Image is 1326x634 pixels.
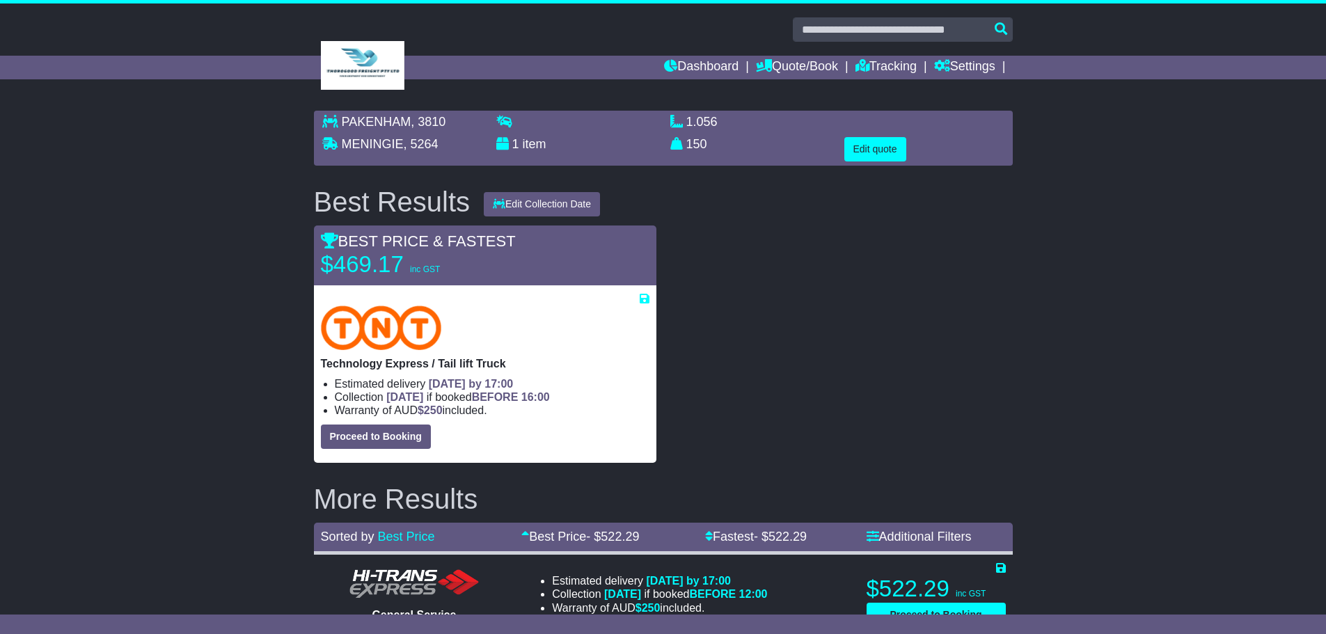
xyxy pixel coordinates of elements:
span: 522.29 [768,530,807,544]
div: Best Results [307,187,477,217]
p: $522.29 [867,575,1006,603]
span: 250 [424,404,443,416]
span: [DATE] by 17:00 [646,575,731,587]
img: TNT Domestic: Technology Express / Tail lift Truck [321,306,442,350]
span: item [523,137,546,151]
span: General Service [372,609,456,621]
li: Collection [335,390,649,404]
button: Edit Collection Date [484,192,600,216]
span: inc GST [410,264,440,274]
span: BEST PRICE & FASTEST [321,232,516,250]
span: BEFORE [472,391,519,403]
span: [DATE] by 17:00 [429,378,514,390]
span: 12:00 [739,588,768,600]
span: inc GST [956,589,986,599]
img: HiTrans: General Service [345,566,484,601]
span: MENINGIE [342,137,404,151]
span: $ [636,602,661,614]
span: 250 [642,602,661,614]
span: - $ [754,530,807,544]
span: , 3810 [411,115,445,129]
span: PAKENHAM [342,115,411,129]
span: if booked [604,588,767,600]
span: [DATE] [604,588,641,600]
p: $469.17 [321,251,495,278]
p: Technology Express / Tail lift Truck [321,357,649,370]
span: 1 [512,137,519,151]
li: Estimated delivery [335,377,649,390]
h2: More Results [314,484,1013,514]
span: , 5264 [404,137,439,151]
button: Proceed to Booking [321,425,431,449]
li: Warranty of AUD included. [335,404,649,417]
button: Proceed to Booking [867,603,1006,627]
span: [DATE] [386,391,423,403]
a: Best Price- $522.29 [521,530,639,544]
span: BEFORE [689,588,736,600]
li: Estimated delivery [552,574,767,587]
button: Edit quote [844,137,906,161]
a: Quote/Book [756,56,838,79]
a: Tracking [855,56,917,79]
span: 522.29 [601,530,639,544]
span: 150 [686,137,707,151]
span: Sorted by [321,530,374,544]
li: Warranty of AUD included. [552,601,767,615]
span: - $ [586,530,639,544]
span: 16:00 [521,391,550,403]
span: $ [418,404,443,416]
span: if booked [386,391,549,403]
li: Collection [552,587,767,601]
a: Settings [934,56,995,79]
a: Additional Filters [867,530,972,544]
a: Best Price [378,530,435,544]
a: Dashboard [664,56,739,79]
a: Fastest- $522.29 [705,530,807,544]
span: 1.056 [686,115,718,129]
